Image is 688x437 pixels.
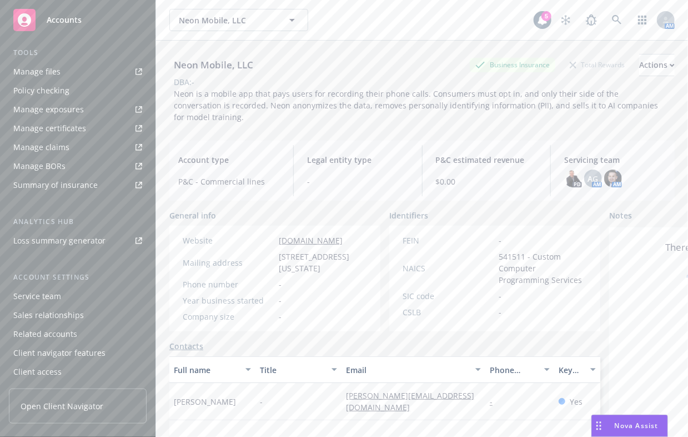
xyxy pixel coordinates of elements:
[555,9,577,31] a: Stop snowing
[169,340,203,352] a: Contacts
[13,363,62,381] div: Client access
[13,344,106,362] div: Client navigator features
[592,415,606,436] div: Drag to move
[13,120,86,137] div: Manage certificates
[13,287,61,305] div: Service team
[541,11,551,21] div: 5
[580,9,602,31] a: Report a Bug
[183,257,274,269] div: Mailing address
[279,251,367,274] span: [STREET_ADDRESS][US_STATE]
[307,176,409,187] span: -
[13,325,77,343] div: Related accounts
[178,154,280,166] span: Account type
[9,157,147,175] a: Manage BORs
[436,154,538,166] span: P&C estimated revenue
[9,120,147,137] a: Manage certificates
[13,138,69,156] div: Manage claims
[13,306,84,324] div: Sales relationships
[559,364,584,376] div: Key contact
[13,101,84,118] div: Manage exposures
[279,279,282,290] span: -
[13,176,98,194] div: Summary of insurance
[606,9,628,31] a: Search
[564,58,630,72] div: Total Rewards
[174,364,239,376] div: Full name
[588,173,599,185] span: AG
[279,311,282,322] span: -
[604,170,622,187] img: photo
[279,295,282,306] span: -
[346,364,469,376] div: Email
[9,4,147,36] a: Accounts
[183,311,274,322] div: Company size
[403,290,494,302] div: SIC code
[9,363,147,381] a: Client access
[174,88,660,122] span: Neon is a mobile app that pays users for recording their phone calls. Consumers must opt in, and ...
[183,279,274,290] div: Phone number
[615,421,659,430] span: Nova Assist
[631,9,654,31] a: Switch app
[564,170,582,187] img: photo
[389,210,428,221] span: Identifiers
[346,390,474,413] a: [PERSON_NAME][EMAIL_ADDRESS][DOMAIN_NAME]
[260,396,263,408] span: -
[13,63,61,81] div: Manage files
[174,396,236,408] span: [PERSON_NAME]
[174,76,194,88] div: DBA: -
[9,272,147,283] div: Account settings
[609,210,632,223] span: Notes
[13,232,106,250] div: Loss summary generator
[13,82,69,100] div: Policy checking
[169,58,258,72] div: Neon Mobile, LLC
[9,232,147,250] a: Loss summary generator
[403,262,494,274] div: NAICS
[485,356,554,383] button: Phone number
[9,306,147,324] a: Sales relationships
[9,47,147,58] div: Tools
[564,154,666,166] span: Servicing team
[9,325,147,343] a: Related accounts
[9,216,147,227] div: Analytics hub
[169,356,255,383] button: Full name
[169,9,308,31] button: Neon Mobile, LLC
[9,101,147,118] a: Manage exposures
[436,176,538,187] span: $0.00
[591,415,668,437] button: Nova Assist
[255,356,342,383] button: Title
[9,176,147,194] a: Summary of insurance
[178,176,280,187] span: P&C - Commercial lines
[9,82,147,100] a: Policy checking
[179,14,275,26] span: Neon Mobile, LLC
[13,157,66,175] div: Manage BORs
[9,287,147,305] a: Service team
[169,210,216,221] span: General info
[639,54,675,76] button: Actions
[21,400,103,412] span: Open Client Navigator
[554,356,600,383] button: Key contact
[499,306,501,318] span: -
[403,306,494,318] div: CSLB
[490,396,501,407] a: -
[490,364,538,376] div: Phone number
[470,58,555,72] div: Business Insurance
[499,235,501,246] span: -
[183,235,274,246] div: Website
[9,138,147,156] a: Manage claims
[570,396,582,408] span: Yes
[499,251,587,286] span: 541511 - Custom Computer Programming Services
[183,295,274,306] div: Year business started
[9,63,147,81] a: Manage files
[9,344,147,362] a: Client navigator features
[279,235,343,246] a: [DOMAIN_NAME]
[307,154,409,166] span: Legal entity type
[342,356,485,383] button: Email
[499,290,501,302] span: -
[47,16,82,24] span: Accounts
[260,364,325,376] div: Title
[403,235,494,246] div: FEIN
